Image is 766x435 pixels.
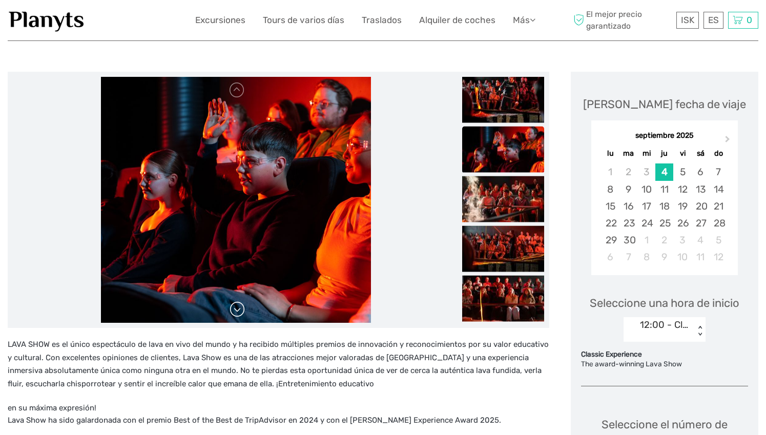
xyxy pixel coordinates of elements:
img: 5890169fa9764b799d870eb2c8a1bb33_slider_thumbnail.jpeg [462,176,544,222]
div: Choose lunes, 15 de septiembre de 2025 [602,198,619,215]
div: The award-winning Lava Show [581,359,748,369]
div: Classic Experience [581,349,748,360]
div: sá [692,147,710,160]
img: 4fe312cc8ceb49898b33f98772983a44_slider_thumbnail.jpeg [462,77,544,123]
div: Choose jueves, 18 de septiembre de 2025 [655,198,673,215]
div: month 2025-09 [594,163,734,265]
div: Not available miércoles, 3 de septiembre de 2025 [637,163,655,180]
span: El mejor precio garantizado [571,9,674,31]
div: [PERSON_NAME] fecha de viaje [583,96,746,112]
div: ma [619,147,637,160]
div: mi [637,147,655,160]
div: Choose jueves, 25 de septiembre de 2025 [655,215,673,232]
div: Choose viernes, 19 de septiembre de 2025 [673,198,691,215]
div: Choose martes, 23 de septiembre de 2025 [619,215,637,232]
div: lu [602,147,619,160]
p: Lava Show ha sido galardonada con el premio Best of the Best de TripAdvisor en 2024 y con el [PER... [8,414,549,427]
div: Choose miércoles, 24 de septiembre de 2025 [637,215,655,232]
div: Choose viernes, 5 de septiembre de 2025 [673,163,691,180]
div: ju [655,147,673,160]
div: Choose sábado, 11 de octubre de 2025 [692,248,710,265]
div: Choose jueves, 2 de octubre de 2025 [655,232,673,248]
div: Choose lunes, 22 de septiembre de 2025 [602,215,619,232]
div: Choose viernes, 26 de septiembre de 2025 [673,215,691,232]
div: Choose viernes, 3 de octubre de 2025 [673,232,691,248]
div: Choose miércoles, 10 de septiembre de 2025 [637,181,655,198]
div: Choose lunes, 29 de septiembre de 2025 [602,232,619,248]
img: 731343a486a745da89cfa46435da1a0a_slider_thumbnail.jpeg [462,127,544,173]
div: Choose domingo, 21 de septiembre de 2025 [710,198,728,215]
img: 1453-555b4ac7-172b-4ae9-927d-298d0724a4f4_logo_small.jpg [8,8,86,33]
div: Choose miércoles, 17 de septiembre de 2025 [637,198,655,215]
div: < > [696,326,705,337]
div: ES [703,12,723,29]
div: Choose sábado, 4 de octubre de 2025 [692,232,710,248]
div: Choose sábado, 6 de septiembre de 2025 [692,163,710,180]
a: Tours de varios días [263,13,344,28]
p: We're away right now. Please check back later! [14,18,116,26]
div: Choose domingo, 12 de octubre de 2025 [710,248,728,265]
div: Choose miércoles, 1 de octubre de 2025 [637,232,655,248]
div: Choose domingo, 5 de octubre de 2025 [710,232,728,248]
div: Choose jueves, 4 de septiembre de 2025 [655,163,673,180]
img: 6d835eaae0474d6087bb7db8ec199856_slider_thumbnail.jpeg [462,276,544,322]
div: Choose sábado, 27 de septiembre de 2025 [692,215,710,232]
div: Not available martes, 2 de septiembre de 2025 [619,163,637,180]
a: Alquiler de coches [419,13,495,28]
div: Choose sábado, 20 de septiembre de 2025 [692,198,710,215]
div: septiembre 2025 [591,131,738,141]
button: Next Month [720,133,737,150]
span: ISK [681,15,694,25]
img: f172902747f9455e92b40f7b29c27c20_slider_thumbnail.jpeg [462,226,544,272]
div: 12:00 - Classic Experience [640,318,690,332]
div: Choose sábado, 13 de septiembre de 2025 [692,181,710,198]
div: do [710,147,728,160]
div: Choose domingo, 7 de septiembre de 2025 [710,163,728,180]
img: 731343a486a745da89cfa46435da1a0a_main_slider.jpeg [101,77,371,323]
div: Choose martes, 16 de septiembre de 2025 [619,198,637,215]
a: Traslados [362,13,402,28]
div: Choose domingo, 28 de septiembre de 2025 [710,215,728,232]
span: Seleccione una hora de inicio [590,295,739,311]
button: Open LiveChat chat widget [118,16,130,28]
div: Choose jueves, 11 de septiembre de 2025 [655,181,673,198]
a: Más [513,13,535,28]
div: Choose martes, 9 de septiembre de 2025 [619,181,637,198]
div: Choose domingo, 14 de septiembre de 2025 [710,181,728,198]
span: 0 [745,15,754,25]
div: vi [673,147,691,160]
div: Choose martes, 30 de septiembre de 2025 [619,232,637,248]
div: Choose viernes, 10 de octubre de 2025 [673,248,691,265]
div: Choose jueves, 9 de octubre de 2025 [655,248,673,265]
div: Choose lunes, 6 de octubre de 2025 [602,248,619,265]
div: Choose viernes, 12 de septiembre de 2025 [673,181,691,198]
div: Choose lunes, 8 de septiembre de 2025 [602,181,619,198]
div: Choose miércoles, 8 de octubre de 2025 [637,248,655,265]
a: Excursiones [195,13,245,28]
p: LAVA SHOW es el único espectáculo de lava en vivo del mundo y ha recibido múltiples premios de in... [8,338,549,390]
div: Choose martes, 7 de octubre de 2025 [619,248,637,265]
div: Not available lunes, 1 de septiembre de 2025 [602,163,619,180]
